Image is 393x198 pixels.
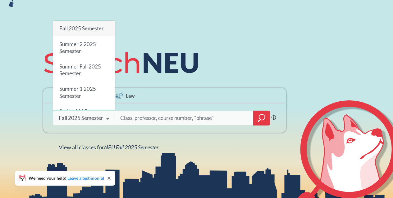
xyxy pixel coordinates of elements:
[29,176,104,180] span: We need your help!
[59,108,87,121] span: Spring 2025 Semester
[59,63,101,77] span: Summer Full 2025 Semester
[126,92,135,99] span: Law
[120,112,249,125] input: Class, professor, course number, "phrase"
[258,114,265,122] svg: magnifying glass
[253,111,270,125] div: magnifying glass
[59,115,103,121] div: Fall 2025 Semester
[104,144,158,151] span: NEU Fall 2025 Semester
[59,25,103,32] span: Fall 2025 Semester
[67,175,104,181] a: Leave a testimonial
[59,86,96,99] span: Summer 1 2025 Semester
[59,144,158,151] span: View all classes for
[59,41,96,54] span: Summer 2 2025 Semester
